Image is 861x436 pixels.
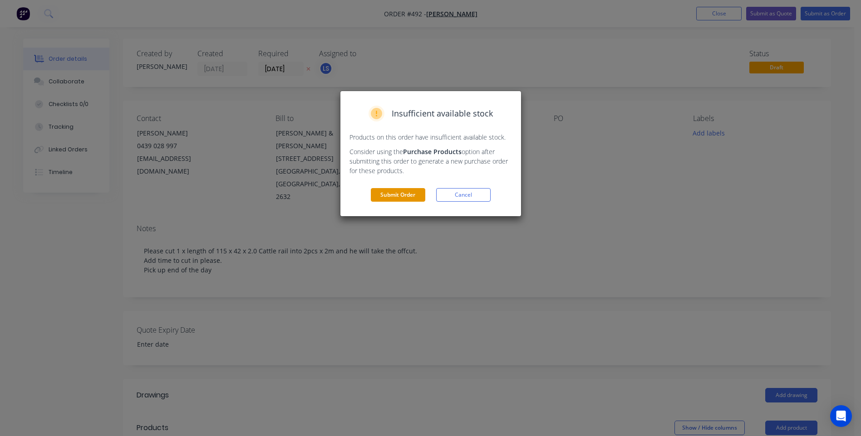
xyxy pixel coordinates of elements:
button: Submit Order [371,188,425,202]
div: Open Intercom Messenger [830,405,852,427]
span: Insufficient available stock [392,107,493,120]
strong: Purchase Products [403,147,462,156]
p: Products on this order have insufficient available stock. [349,132,512,142]
button: Cancel [436,188,491,202]
p: Consider using the option after submitting this order to generate a new purchase order for these ... [349,147,512,175]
